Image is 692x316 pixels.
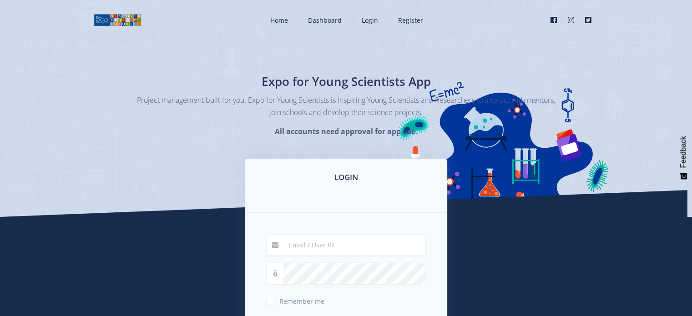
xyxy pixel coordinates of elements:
[283,235,425,256] input: Email / User ID
[274,126,417,136] strong: All accounts need approval for app use.
[389,8,430,32] a: Register
[137,94,556,119] p: Project management built for you. Expo for Young Scientists is Inspiring Young Scientists and Res...
[308,16,342,25] span: Dashboard
[256,171,436,183] h3: LOGIN
[261,8,295,32] a: Home
[270,16,288,25] span: Home
[353,8,385,32] a: Login
[279,297,324,306] span: Remember me
[362,16,378,25] span: Login
[180,73,512,90] h1: Expo for Young Scientists App
[299,8,349,32] a: Dashboard
[675,127,692,189] button: Feedback - Show survey
[679,136,687,168] span: Feedback
[398,16,423,25] span: Register
[94,13,141,27] img: logo01.png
